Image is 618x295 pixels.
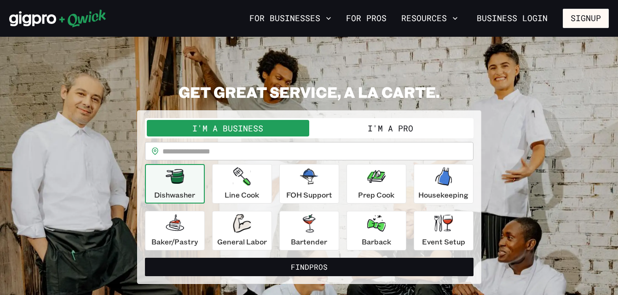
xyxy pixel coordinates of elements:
button: Event Setup [414,211,474,250]
p: Barback [362,236,391,247]
button: Line Cook [212,164,272,204]
p: FOH Support [286,189,332,200]
button: FOH Support [279,164,339,204]
button: Dishwasher [145,164,205,204]
button: I'm a Business [147,120,309,136]
a: For Pros [342,11,390,26]
button: For Businesses [246,11,335,26]
button: I'm a Pro [309,120,472,136]
button: Housekeeping [414,164,474,204]
button: General Labor [212,211,272,250]
button: FindPros [145,258,474,276]
button: Barback [347,211,406,250]
p: Event Setup [422,236,465,247]
p: Prep Cook [358,189,394,200]
h2: GET GREAT SERVICE, A LA CARTE. [137,83,481,101]
button: Baker/Pastry [145,211,205,250]
button: Bartender [279,211,339,250]
p: General Labor [217,236,267,247]
button: Prep Cook [347,164,406,204]
button: Signup [563,9,609,28]
p: Baker/Pastry [151,236,198,247]
p: Line Cook [225,189,259,200]
p: Bartender [291,236,327,247]
p: Housekeeping [418,189,468,200]
button: Resources [398,11,462,26]
p: Dishwasher [154,189,195,200]
a: Business Login [469,9,555,28]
